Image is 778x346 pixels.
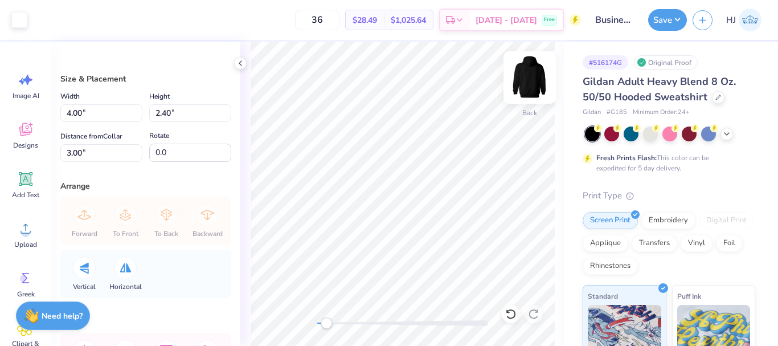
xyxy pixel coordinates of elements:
[596,153,736,173] div: This color can be expedited for 5 day delivery.
[507,55,552,100] img: Back
[544,16,555,24] span: Free
[583,75,736,104] span: Gildan Adult Heavy Blend 8 Oz. 50/50 Hooded Sweatshirt
[522,108,537,118] div: Back
[588,290,618,302] span: Standard
[60,180,231,192] div: Arrange
[633,108,690,117] span: Minimum Order: 24 +
[596,153,657,162] strong: Fresh Prints Flash:
[607,108,627,117] span: # G185
[587,9,642,31] input: Untitled Design
[73,282,96,291] span: Vertical
[60,129,122,143] label: Distance from Collar
[716,235,743,252] div: Foil
[295,10,339,30] input: – –
[721,9,767,31] a: HJ
[149,89,170,103] label: Height
[634,55,698,70] div: Original Proof
[583,212,638,229] div: Screen Print
[353,14,377,26] span: $28.49
[109,282,142,291] span: Horizontal
[583,235,628,252] div: Applique
[677,290,701,302] span: Puff Ink
[13,91,39,100] span: Image AI
[583,258,638,275] div: Rhinestones
[648,9,687,31] button: Save
[739,9,761,31] img: Hughe Josh Cabanete
[60,89,80,103] label: Width
[476,14,537,26] span: [DATE] - [DATE]
[699,212,754,229] div: Digital Print
[14,240,37,249] span: Upload
[60,316,231,328] div: Align
[60,73,231,85] div: Size & Placement
[13,141,38,150] span: Designs
[42,311,83,321] strong: Need help?
[391,14,426,26] span: $1,025.64
[641,212,695,229] div: Embroidery
[681,235,713,252] div: Vinyl
[583,189,755,202] div: Print Type
[583,55,628,70] div: # 516174G
[12,190,39,200] span: Add Text
[17,290,35,299] span: Greek
[632,235,677,252] div: Transfers
[726,14,736,27] span: HJ
[321,317,332,329] div: Accessibility label
[149,129,169,143] label: Rotate
[583,108,601,117] span: Gildan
